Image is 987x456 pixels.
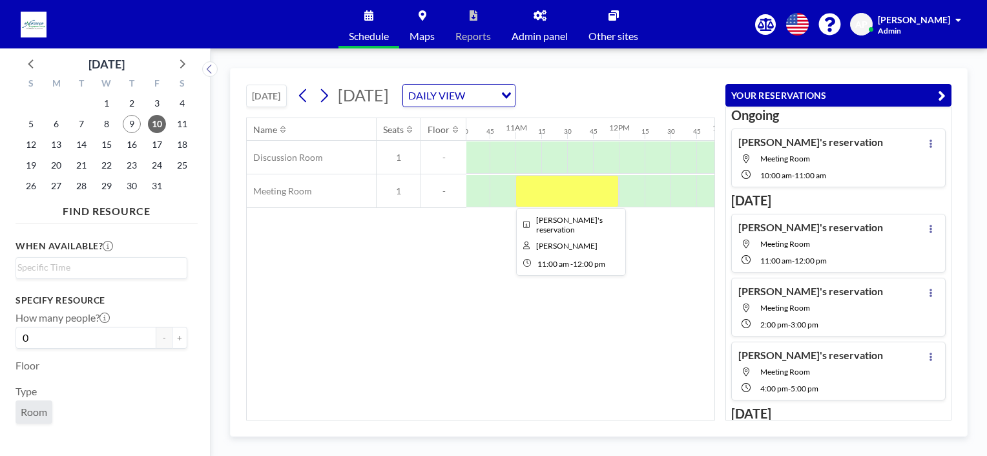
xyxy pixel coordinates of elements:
[16,359,39,372] label: Floor
[738,349,883,362] h4: [PERSON_NAME]'s reservation
[72,156,90,174] span: Tuesday, October 21, 2025
[588,31,638,41] span: Other sites
[609,123,630,132] div: 12PM
[72,136,90,154] span: Tuesday, October 14, 2025
[760,384,788,393] span: 4:00 PM
[731,192,946,209] h3: [DATE]
[760,320,788,329] span: 2:00 PM
[98,177,116,195] span: Wednesday, October 29, 2025
[573,259,605,269] span: 12:00 PM
[403,85,515,107] div: Search for option
[98,136,116,154] span: Wednesday, October 15, 2025
[47,136,65,154] span: Monday, October 13, 2025
[570,259,573,269] span: -
[738,221,883,234] h4: [PERSON_NAME]'s reservation
[792,171,795,180] span: -
[738,285,883,298] h4: [PERSON_NAME]'s reservation
[410,31,435,41] span: Maps
[148,156,166,174] span: Friday, October 24, 2025
[119,76,144,93] div: T
[536,215,603,234] span: Angeline's reservation
[469,87,493,104] input: Search for option
[506,123,527,132] div: 11AM
[21,12,47,37] img: organization-logo
[377,185,421,197] span: 1
[406,87,468,104] span: DAILY VIEW
[564,127,572,136] div: 30
[641,127,649,136] div: 15
[693,127,701,136] div: 45
[172,327,187,349] button: +
[44,76,69,93] div: M
[247,152,323,163] span: Discussion Room
[144,76,169,93] div: F
[22,136,40,154] span: Sunday, October 12, 2025
[16,258,187,277] div: Search for option
[148,115,166,133] span: Friday, October 10, 2025
[16,295,187,306] h3: Specify resource
[760,367,810,377] span: Meeting Room
[878,26,901,36] span: Admin
[148,177,166,195] span: Friday, October 31, 2025
[22,177,40,195] span: Sunday, October 26, 2025
[878,14,950,25] span: [PERSON_NAME]
[72,115,90,133] span: Tuesday, October 7, 2025
[377,152,421,163] span: 1
[19,76,44,93] div: S
[247,185,312,197] span: Meeting Room
[725,84,951,107] button: YOUR RESERVATIONS
[16,385,37,398] label: Type
[349,31,389,41] span: Schedule
[338,85,389,105] span: [DATE]
[148,136,166,154] span: Friday, October 17, 2025
[383,124,404,136] div: Seats
[795,171,826,180] span: 11:00 AM
[98,156,116,174] span: Wednesday, October 22, 2025
[173,156,191,174] span: Saturday, October 25, 2025
[421,152,466,163] span: -
[512,31,568,41] span: Admin panel
[760,256,792,265] span: 11:00 AM
[795,256,827,265] span: 12:00 PM
[47,177,65,195] span: Monday, October 27, 2025
[123,136,141,154] span: Thursday, October 16, 2025
[47,115,65,133] span: Monday, October 6, 2025
[590,127,597,136] div: 45
[17,260,180,275] input: Search for option
[791,384,818,393] span: 5:00 PM
[421,185,466,197] span: -
[22,156,40,174] span: Sunday, October 19, 2025
[173,115,191,133] span: Saturday, October 11, 2025
[788,384,791,393] span: -
[173,136,191,154] span: Saturday, October 18, 2025
[791,320,818,329] span: 3:00 PM
[123,94,141,112] span: Thursday, October 2, 2025
[731,107,946,123] h3: Ongoing
[455,31,491,41] span: Reports
[72,177,90,195] span: Tuesday, October 28, 2025
[537,259,569,269] span: 11:00 AM
[16,200,198,218] h4: FIND RESOURCE
[760,239,810,249] span: Meeting Room
[536,241,597,251] span: Angeline Paulite
[94,76,119,93] div: W
[123,115,141,133] span: Thursday, October 9, 2025
[253,124,277,136] div: Name
[788,320,791,329] span: -
[760,171,792,180] span: 10:00 AM
[486,127,494,136] div: 45
[16,311,110,324] label: How many people?
[428,124,450,136] div: Floor
[738,136,883,149] h4: [PERSON_NAME]'s reservation
[173,94,191,112] span: Saturday, October 4, 2025
[760,154,810,163] span: Meeting Room
[123,156,141,174] span: Thursday, October 23, 2025
[98,115,116,133] span: Wednesday, October 8, 2025
[22,115,40,133] span: Sunday, October 5, 2025
[855,19,868,30] span: AP
[148,94,166,112] span: Friday, October 3, 2025
[88,55,125,73] div: [DATE]
[246,85,287,107] button: [DATE]
[47,156,65,174] span: Monday, October 20, 2025
[69,76,94,93] div: T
